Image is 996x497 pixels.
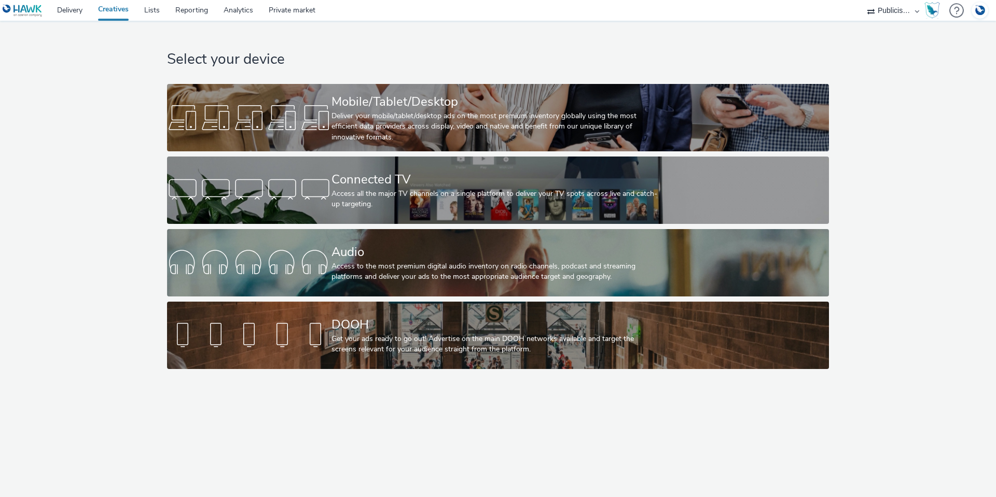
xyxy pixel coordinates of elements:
[331,261,660,282] div: Access to the most premium digital audio inventory on radio channels, podcast and streaming platf...
[331,111,660,143] div: Deliver your mobile/tablet/desktop ads on the most premium inventory globally using the most effi...
[167,302,828,369] a: DOOHGet your ads ready to go out! Advertise on the main DOOH networks available and target the sc...
[972,2,988,19] img: Account DE
[331,171,660,189] div: Connected TV
[167,84,828,151] a: Mobile/Tablet/DesktopDeliver your mobile/tablet/desktop ads on the most premium inventory globall...
[331,93,660,111] div: Mobile/Tablet/Desktop
[331,316,660,334] div: DOOH
[167,50,828,69] h1: Select your device
[167,229,828,296] a: AudioAccess to the most premium digital audio inventory on radio channels, podcast and streaming ...
[3,4,43,17] img: undefined Logo
[331,243,660,261] div: Audio
[331,189,660,210] div: Access all the major TV channels on a single platform to deliver your TV spots across live and ca...
[331,334,660,355] div: Get your ads ready to go out! Advertise on the main DOOH networks available and target the screen...
[924,2,940,19] img: Hawk Academy
[167,157,828,224] a: Connected TVAccess all the major TV channels on a single platform to deliver your TV spots across...
[924,2,944,19] a: Hawk Academy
